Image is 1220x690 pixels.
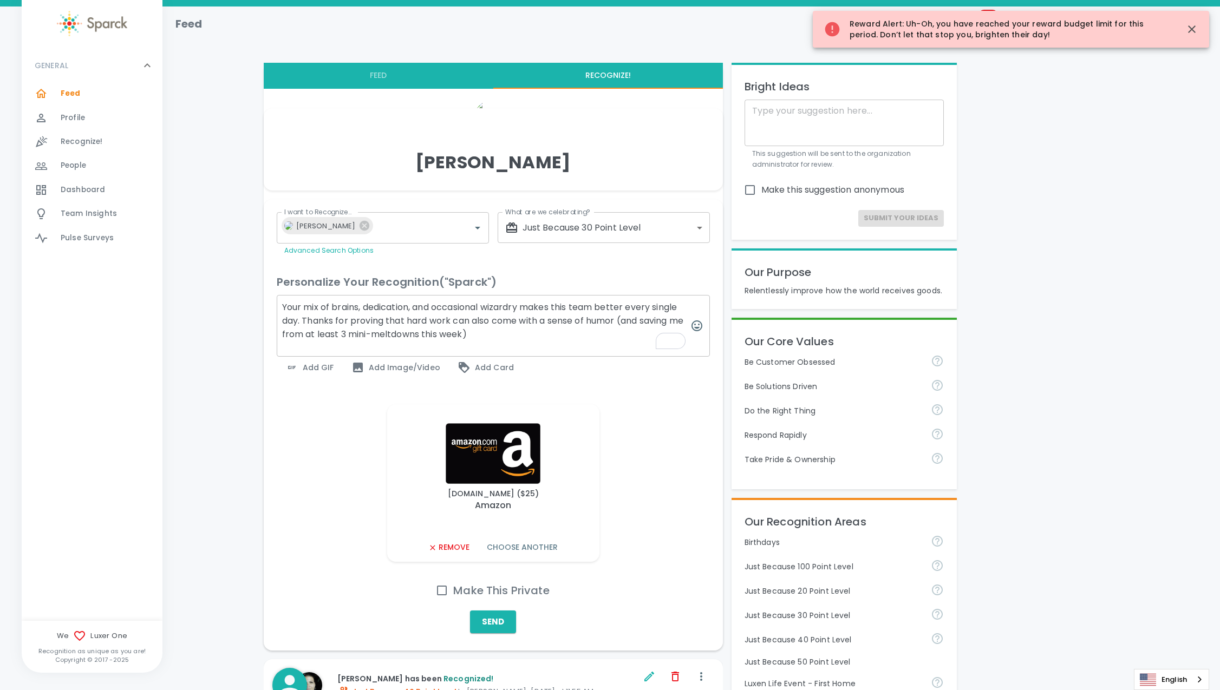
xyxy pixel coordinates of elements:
p: GENERAL [35,60,68,71]
p: Be Customer Obsessed [745,357,922,367]
button: Amazon.com ($25)[DOMAIN_NAME] ($25)Amazon [396,413,591,523]
h6: Personalize Your Recognition ("Sparck") [277,273,497,291]
p: Bright Ideas [745,78,944,95]
svg: Be Customer Obsessed [931,354,944,367]
span: People [61,160,86,171]
textarea: To enrich screen reader interactions, please activate Accessibility in Grammarly extension settings [277,295,710,357]
p: Do the Right Thing [745,405,922,416]
img: Amazon.com ($25) [400,423,586,484]
span: We Luxer One [22,629,162,642]
svg: Relaunch 4/2024 [931,632,944,645]
div: Just Because 30 Point Level [505,221,693,234]
span: Recognized! [443,673,494,684]
div: Language [1134,669,1209,690]
p: [DOMAIN_NAME] ($25) [448,488,539,499]
a: English [1134,669,1209,689]
span: Recognize! [61,136,103,147]
a: Feed [22,82,162,106]
svg: Relaunch 4/2024 [931,608,944,621]
svg: Relaunch 4/2024 [931,583,944,596]
h6: Make This Private [453,582,550,599]
a: Profile [22,106,162,130]
svg: Do the Right Thing [931,403,944,416]
p: Our Recognition Areas [745,513,944,530]
p: Just Because 20 Point Level [745,586,922,596]
button: Feed [264,63,493,89]
svg: Take Pride & Ownership [931,452,944,465]
svg: Respond Rapidly [931,428,944,441]
p: Just Because 40 Point Level [745,634,922,645]
button: Open [470,220,485,235]
span: Dashboard [61,185,105,195]
p: Amazon [475,499,511,512]
p: Be Solutions Driven [745,381,922,392]
span: Profile [61,113,85,123]
p: Just Because 100 Point Level [745,561,922,572]
button: Remove [424,537,473,557]
p: Our Purpose [745,264,944,281]
span: Pulse Surveys [61,233,114,244]
p: Relentlessly improve how the world receives goods. [745,285,944,296]
a: Recognize! [22,130,162,154]
h1: Feed [175,15,203,32]
button: Send [470,610,516,633]
button: Choose Another [482,537,562,557]
a: Team Insights [22,202,162,226]
p: [PERSON_NAME] has been [337,673,641,684]
aside: Language selected: English [1134,669,1209,690]
a: Sparck logo [22,11,162,36]
span: Team Insights [61,208,117,219]
span: Feed [61,88,81,99]
a: Pulse Surveys [22,226,162,250]
p: Take Pride & Ownership [745,454,922,465]
h4: [PERSON_NAME] [415,152,571,173]
div: interaction tabs [264,63,723,89]
p: Respond Rapidly [745,430,922,441]
span: Make this suggestion anonymous [761,183,905,196]
a: Dashboard [22,178,162,202]
p: Our Core Values [745,333,944,350]
svg: Be Solutions Driven [931,379,944,392]
span: Add GIF [285,361,334,374]
p: This suggestion will be sent to the organization administrator for review. [752,148,936,170]
img: Sparck logo [57,11,127,36]
div: Picture of Devin Bryant[PERSON_NAME] [282,217,374,234]
p: Birthdays [745,537,922,548]
a: Advanced Search Options [284,246,374,255]
img: Picture of Devin Bryant [284,221,293,230]
p: Recognition as unique as you are! [22,647,162,655]
span: Add Image/Video [351,361,440,374]
div: Reward Alert: Uh-Oh, you have reached your reward budget limit for this period. Don’t let that st... [824,14,1170,44]
label: I want to Recognize... [284,207,352,216]
div: GENERAL [22,49,162,82]
p: Just Because 50 Point Level [745,656,944,667]
p: Luxen Life Event - First Home [745,678,922,689]
div: GENERAL [22,82,162,254]
svg: Celebrating Luxen life events [931,676,944,689]
button: Recognize! [493,63,723,89]
span: [PERSON_NAME] [290,220,362,232]
span: Add Card [458,361,514,374]
svg: Extraordinary level - normal is 20 to 50 points [931,559,944,572]
svg: Celebrating birthdays [931,535,944,548]
a: People [22,154,162,178]
label: What are we celebrating? [505,207,590,216]
p: Just Because 30 Point Level [745,610,922,621]
img: Picture of Devin Bryant [474,100,513,139]
p: Copyright © 2017 - 2025 [22,655,162,664]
